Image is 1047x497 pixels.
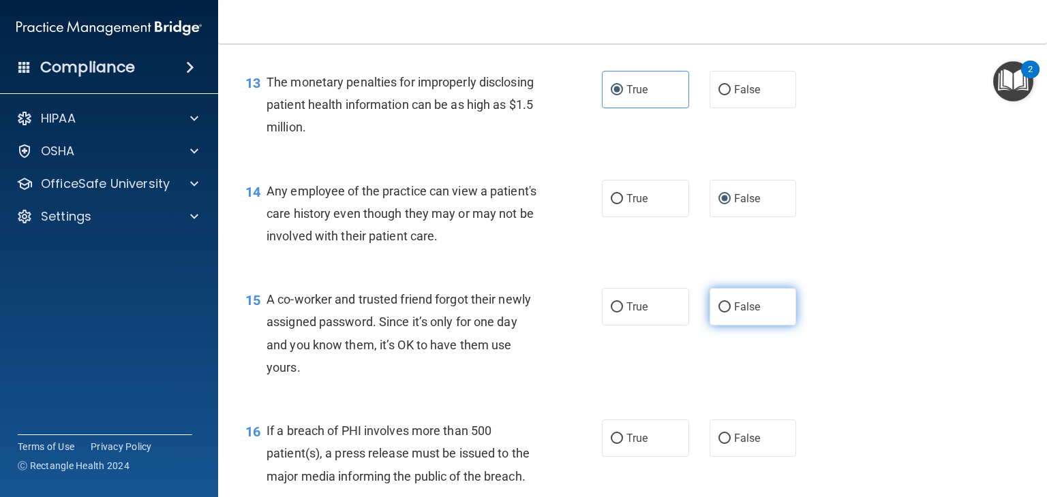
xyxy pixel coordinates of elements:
p: OSHA [41,143,75,159]
input: True [611,302,623,312]
span: True [626,432,648,445]
a: Terms of Use [18,440,74,453]
input: True [611,85,623,95]
a: HIPAA [16,110,198,127]
span: 13 [245,75,260,91]
h4: Compliance [40,58,135,77]
div: 2 [1028,69,1033,87]
span: 15 [245,292,260,308]
img: PMB logo [16,14,202,42]
span: Ⓒ Rectangle Health 2024 [18,459,130,472]
button: Open Resource Center, 2 new notifications [993,61,1033,101]
span: Any employee of the practice can view a patient's care history even though they may or may not be... [267,184,536,243]
input: False [718,194,731,204]
span: If a breach of PHI involves more than 500 patient(s), a press release must be issued to the major... [267,423,530,483]
span: True [626,83,648,96]
input: False [718,434,731,444]
input: True [611,194,623,204]
input: True [611,434,623,444]
a: Settings [16,208,198,225]
p: OfficeSafe University [41,176,170,192]
input: False [718,85,731,95]
span: 14 [245,184,260,200]
p: Settings [41,208,91,225]
a: Privacy Policy [91,440,152,453]
span: True [626,192,648,205]
a: OfficeSafe University [16,176,198,192]
span: The monetary penalties for improperly disclosing patient health information can be as high as $1.... [267,75,534,134]
p: HIPAA [41,110,76,127]
span: A co-worker and trusted friend forgot their newly assigned password. Since it’s only for one day ... [267,292,531,374]
a: OSHA [16,143,198,159]
span: 16 [245,423,260,440]
span: False [734,432,761,445]
span: False [734,192,761,205]
input: False [718,302,731,312]
span: False [734,300,761,313]
span: True [626,300,648,313]
span: False [734,83,761,96]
